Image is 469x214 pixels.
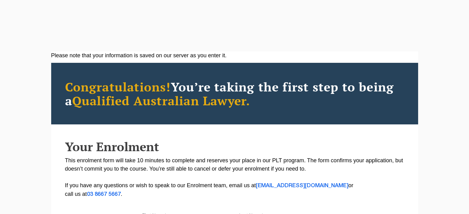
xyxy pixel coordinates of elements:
[256,183,348,188] a: [EMAIL_ADDRESS][DOMAIN_NAME]
[65,79,171,95] span: Congratulations!
[51,51,418,60] div: Please note that your information is saved on our server as you enter it.
[65,80,404,107] h2: You’re taking the first step to being a
[72,92,250,109] span: Qualified Australian Lawyer.
[65,140,404,153] h2: Your Enrolment
[87,192,121,197] a: 03 8667 5667
[65,156,404,199] p: This enrolment form will take 10 minutes to complete and reserves your place in our PLT program. ...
